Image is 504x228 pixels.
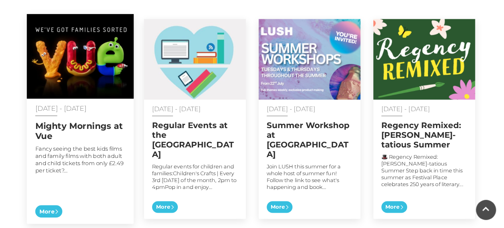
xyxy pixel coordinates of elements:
[381,153,467,188] p: 🎩 Regency Remixed: [PERSON_NAME]-tatious Summer Step back in time this summer as Festival Place c...
[267,201,292,213] span: More
[381,201,407,213] span: More
[267,106,352,112] p: [DATE] - [DATE]
[373,19,475,219] a: [DATE] - [DATE] Regency Remixed: [PERSON_NAME]-tatious Summer 🎩 Regency Remixed: [PERSON_NAME]-ta...
[27,14,134,224] a: [DATE] - [DATE] Mighty Mornings at Vue Fancy seeing the best kids films and family films with bot...
[267,120,352,159] h2: Summer Workshop at [GEOGRAPHIC_DATA]
[35,205,62,218] span: More
[381,106,467,112] p: [DATE] - [DATE]
[152,201,178,213] span: More
[152,106,238,112] p: [DATE] - [DATE]
[267,163,352,191] p: Join LUSH this summer for a whole host of summer fun! Follow the link to see what's happening and...
[144,19,246,219] a: [DATE] - [DATE] Regular Events at the [GEOGRAPHIC_DATA] Regular events for children and families:...
[35,120,125,141] h2: Mighty Mornings at Vue
[381,120,467,149] h2: Regency Remixed: [PERSON_NAME]-tatious Summer
[259,19,360,219] a: [DATE] - [DATE] Summer Workshop at [GEOGRAPHIC_DATA] Join LUSH this summer for a whole host of su...
[35,105,125,112] p: [DATE] - [DATE]
[152,120,238,159] h2: Regular Events at the [GEOGRAPHIC_DATA]
[152,163,238,191] p: Regular events for children and families:Children's Crafts | Every 3rd [DATE] of the month, 2pm t...
[35,145,125,174] p: Fancy seeing the best kids films and family films with both adult and child tickets from only £2....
